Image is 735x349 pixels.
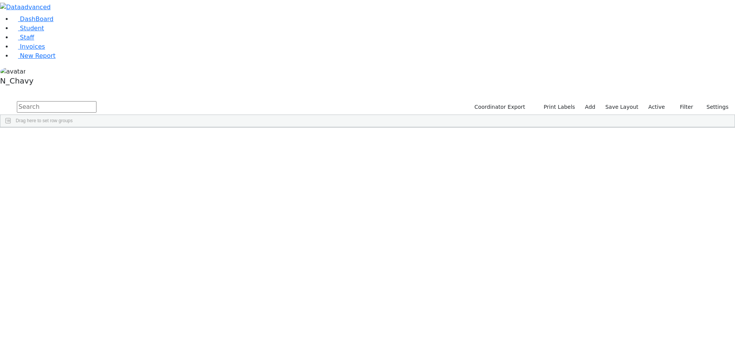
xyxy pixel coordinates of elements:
[535,101,578,113] button: Print Labels
[20,25,44,32] span: Student
[12,34,34,41] a: Staff
[20,52,56,59] span: New Report
[12,52,56,59] a: New Report
[602,101,642,113] button: Save Layout
[17,101,96,113] input: Search
[12,15,54,23] a: DashBoard
[20,43,45,50] span: Invoices
[20,34,34,41] span: Staff
[581,101,599,113] a: Add
[645,101,668,113] label: Active
[20,15,54,23] span: DashBoard
[12,43,45,50] a: Invoices
[12,25,44,32] a: Student
[670,101,697,113] button: Filter
[469,101,529,113] button: Coordinator Export
[697,101,732,113] button: Settings
[16,118,73,123] span: Drag here to set row groups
